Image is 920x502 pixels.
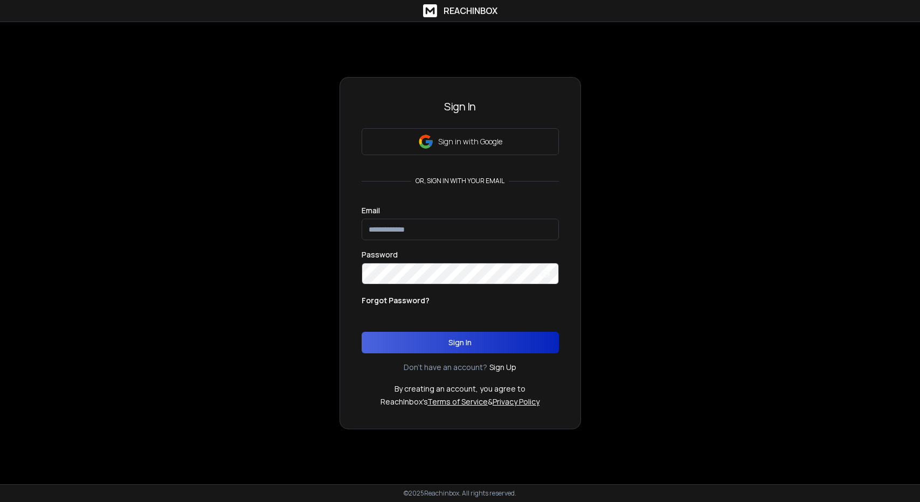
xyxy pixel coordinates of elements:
[362,251,398,259] label: Password
[411,177,509,185] p: or, sign in with your email
[427,396,488,407] a: Terms of Service
[381,396,539,407] p: ReachInbox's &
[404,489,516,498] p: © 2025 Reachinbox. All rights reserved.
[423,4,497,17] a: ReachInbox
[404,362,487,373] p: Don't have an account?
[362,295,430,306] p: Forgot Password?
[444,4,497,17] h1: ReachInbox
[362,207,380,214] label: Email
[489,362,516,373] a: Sign Up
[438,136,502,147] p: Sign in with Google
[362,128,559,155] button: Sign in with Google
[493,396,539,407] a: Privacy Policy
[362,332,559,353] button: Sign In
[362,99,559,114] h3: Sign In
[395,384,525,394] p: By creating an account, you agree to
